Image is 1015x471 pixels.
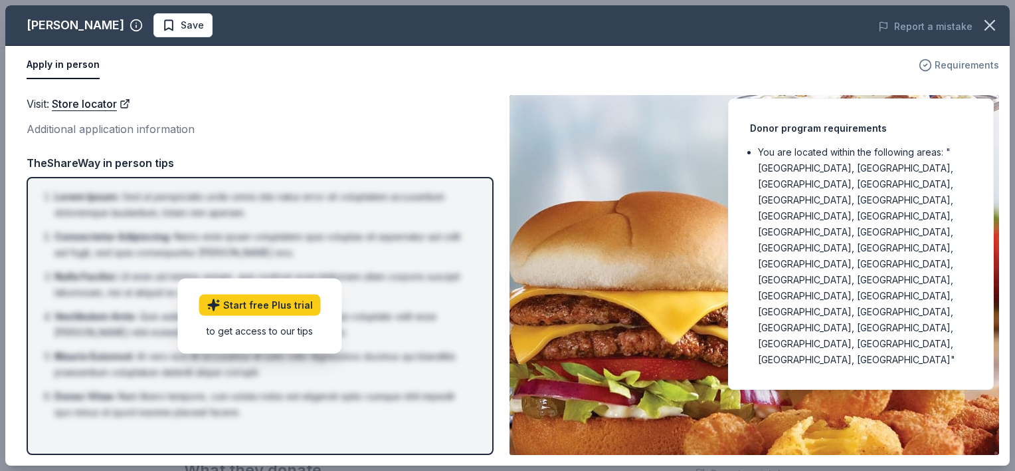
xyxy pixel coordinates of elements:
div: TheShareWay in person tips [27,154,494,172]
div: [PERSON_NAME] [27,15,124,36]
div: to get access to our tips [199,324,321,338]
a: Store locator [52,95,130,112]
span: Requirements [935,57,999,73]
li: Ut enim ad minima veniam, quis nostrum exercitationem ullam corporis suscipit laboriosam, nisi ut... [54,269,474,301]
div: Donor program requirements [750,120,972,136]
span: Mauris Euismod : [54,351,134,362]
span: Save [181,17,204,33]
li: Nemo enim ipsam voluptatem quia voluptas sit aspernatur aut odit aut fugit, sed quia consequuntur... [54,229,474,261]
li: You are located within the following areas: "[GEOGRAPHIC_DATA], [GEOGRAPHIC_DATA], [GEOGRAPHIC_DA... [758,144,972,368]
a: Start free Plus trial [199,295,321,316]
li: Sed ut perspiciatis unde omnis iste natus error sit voluptatem accusantium doloremque laudantium,... [54,189,474,221]
button: Report a mistake [878,19,972,35]
div: Visit : [27,95,494,112]
span: Consectetur Adipiscing : [54,231,171,242]
li: Quis autem vel eum iure reprehenderit qui in ea voluptate velit esse [PERSON_NAME] nihil molestia... [54,309,474,341]
button: Save [153,13,213,37]
img: Image for Culver's [509,95,999,455]
li: At vero eos et accusamus et iusto odio dignissimos ducimus qui blanditiis praesentium voluptatum ... [54,349,474,381]
button: Requirements [919,57,999,73]
div: Additional application information [27,120,494,138]
span: Donec Vitae : [54,391,116,402]
li: Nam libero tempore, cum soluta nobis est eligendi optio cumque nihil impedit quo minus id quod ma... [54,389,474,420]
span: Lorem Ipsum : [54,191,120,202]
button: Apply in person [27,51,100,79]
span: Vestibulum Ante : [54,311,137,322]
span: Nulla Facilisi : [54,271,118,282]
